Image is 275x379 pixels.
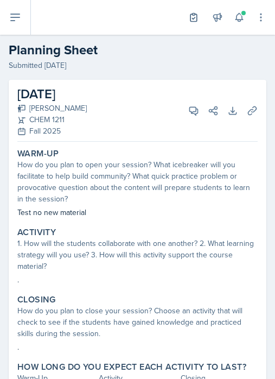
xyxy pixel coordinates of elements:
[17,103,87,114] div: [PERSON_NAME]
[17,84,87,104] h2: [DATE]
[17,227,56,238] label: Activity
[17,159,258,205] div: How do you plan to open your session? What icebreaker will you facilitate to help build community...
[17,362,246,372] label: How long do you expect each activity to last?
[17,305,258,339] div: How do you plan to close your session? Choose an activity that will check to see if the students ...
[17,148,59,159] label: Warm-Up
[17,342,258,353] p: .
[9,60,266,71] div: Submitted [DATE]
[17,274,258,286] p: .
[9,40,266,60] h2: Planning Sheet
[17,207,258,218] p: Test no new material
[17,114,87,125] div: CHEM 1211
[17,294,56,305] label: Closing
[17,125,87,137] div: Fall 2025
[17,238,258,272] div: 1. How will the students collaborate with one another? 2. What learning strategy will you use? 3....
